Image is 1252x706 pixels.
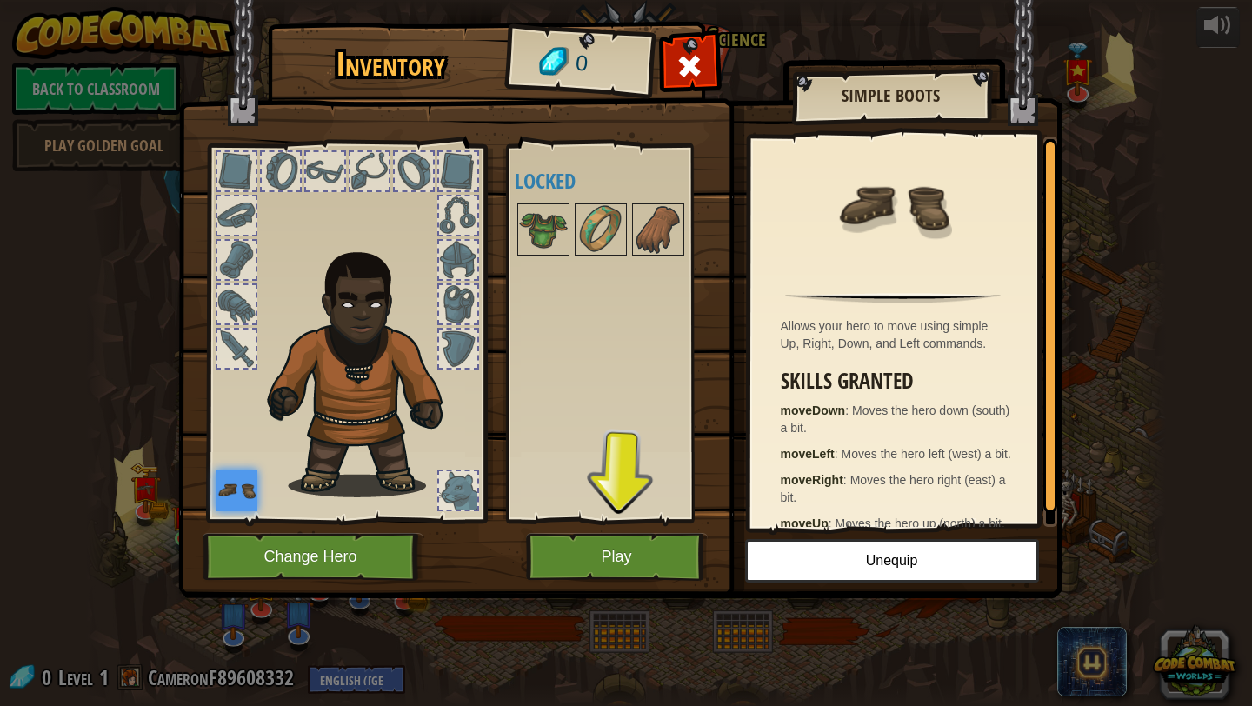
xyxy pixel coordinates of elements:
[781,473,1006,504] span: Moves the hero right (east) a bit.
[835,447,842,461] span: :
[526,533,708,581] button: Play
[259,243,474,497] img: Gordon_Stalwart_Hair.png
[781,473,843,487] strong: moveRight
[781,370,1015,393] h3: Skills Granted
[809,86,973,105] h2: Simple Boots
[634,205,683,254] img: portrait.png
[829,516,836,530] span: :
[836,516,1005,530] span: Moves the hero up (north) a bit.
[836,150,949,263] img: portrait.png
[781,516,829,530] strong: moveUp
[781,403,1010,435] span: Moves the hero down (south) a bit.
[785,293,1000,303] img: hr.png
[845,403,852,417] span: :
[515,170,720,192] h4: Locked
[781,447,835,461] strong: moveLeft
[843,473,850,487] span: :
[203,533,423,581] button: Change Hero
[519,205,568,254] img: portrait.png
[781,403,846,417] strong: moveDown
[216,470,257,511] img: portrait.png
[842,447,1011,461] span: Moves the hero left (west) a bit.
[280,46,502,83] h1: Inventory
[781,317,1015,352] div: Allows your hero to move using simple Up, Right, Down, and Left commands.
[576,205,625,254] img: portrait.png
[574,48,589,80] span: 0
[745,539,1039,583] button: Unequip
